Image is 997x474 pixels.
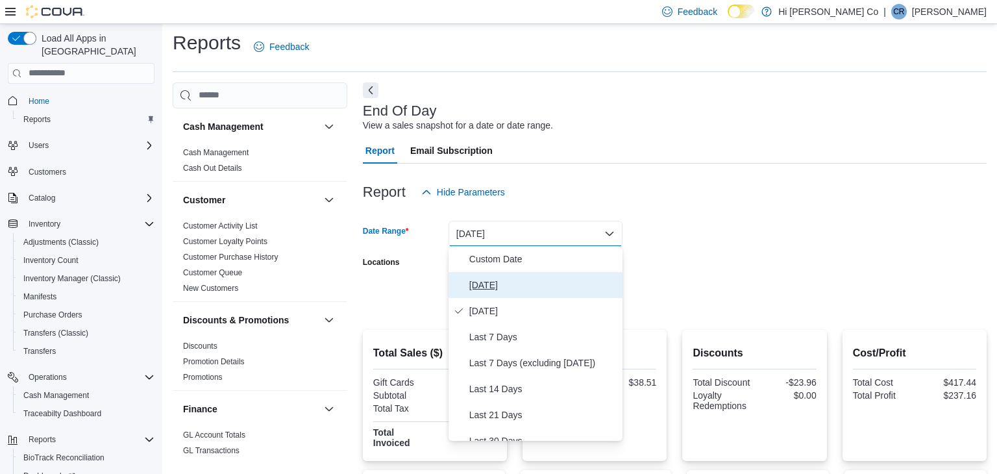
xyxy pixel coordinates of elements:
[23,164,71,180] a: Customers
[13,269,160,288] button: Inventory Manager (Classic)
[728,5,755,18] input: Dark Mode
[18,325,93,341] a: Transfers (Classic)
[891,4,907,19] div: Chris Reves
[29,167,66,177] span: Customers
[29,434,56,445] span: Reports
[437,427,497,438] div: $762.57
[183,445,240,456] span: GL Transactions
[183,193,225,206] h3: Customer
[23,114,51,125] span: Reports
[437,377,497,388] div: $0.00
[363,257,400,268] label: Locations
[363,226,409,236] label: Date Range
[18,289,154,305] span: Manifests
[23,310,82,320] span: Purchase Orders
[693,345,816,361] h2: Discounts
[853,345,976,361] h2: Cost/Profit
[29,193,55,203] span: Catalog
[13,405,160,423] button: Traceabilty Dashboard
[321,312,337,328] button: Discounts & Promotions
[183,163,242,173] span: Cash Out Details
[23,273,121,284] span: Inventory Manager (Classic)
[18,112,56,127] a: Reports
[3,430,160,449] button: Reports
[757,390,817,401] div: $0.00
[469,251,617,267] span: Custom Date
[18,234,154,250] span: Adjustments (Classic)
[173,145,347,181] div: Cash Management
[13,386,160,405] button: Cash Management
[249,34,314,60] a: Feedback
[469,277,617,293] span: [DATE]
[18,450,110,466] a: BioTrack Reconciliation
[678,5,717,18] span: Feedback
[29,219,60,229] span: Inventory
[893,4,904,19] span: CR
[183,284,238,293] a: New Customers
[23,164,154,180] span: Customers
[437,186,505,199] span: Hide Parameters
[23,292,56,302] span: Manifests
[173,218,347,301] div: Customer
[18,271,126,286] a: Inventory Manager (Classic)
[183,236,267,247] span: Customer Loyalty Points
[449,221,622,247] button: [DATE]
[23,408,101,419] span: Traceabilty Dashboard
[18,307,154,323] span: Purchase Orders
[183,120,319,133] button: Cash Management
[183,357,245,366] a: Promotion Details
[363,103,437,119] h3: End Of Day
[18,289,62,305] a: Manifests
[373,403,432,414] div: Total Tax
[23,432,154,447] span: Reports
[373,345,497,361] h2: Total Sales ($)
[597,377,656,388] div: $38.51
[23,369,72,385] button: Operations
[18,253,84,268] a: Inventory Count
[183,148,249,157] a: Cash Management
[23,190,60,206] button: Catalog
[23,216,66,232] button: Inventory
[18,388,154,403] span: Cash Management
[13,110,160,129] button: Reports
[23,432,61,447] button: Reports
[183,164,242,173] a: Cash Out Details
[18,112,154,127] span: Reports
[23,453,105,463] span: BioTrack Reconciliation
[13,251,160,269] button: Inventory Count
[853,390,912,401] div: Total Profit
[29,372,67,382] span: Operations
[23,138,54,153] button: Users
[373,377,432,388] div: Gift Cards
[23,255,79,266] span: Inventory Count
[13,324,160,342] button: Transfers (Classic)
[912,4,987,19] p: [PERSON_NAME]
[469,329,617,345] span: Last 7 Days
[23,237,99,247] span: Adjustments (Classic)
[321,401,337,417] button: Finance
[183,283,238,293] span: New Customers
[363,184,406,200] h3: Report
[18,307,88,323] a: Purchase Orders
[183,430,245,440] span: GL Account Totals
[23,216,154,232] span: Inventory
[183,193,319,206] button: Customer
[13,342,160,360] button: Transfers
[18,325,154,341] span: Transfers (Classic)
[321,192,337,208] button: Customer
[18,343,61,359] a: Transfers
[18,388,94,403] a: Cash Management
[3,162,160,181] button: Customers
[469,407,617,423] span: Last 21 Days
[3,189,160,207] button: Catalog
[183,430,245,440] a: GL Account Totals
[365,138,395,164] span: Report
[183,314,319,327] button: Discounts & Promotions
[363,82,378,98] button: Next
[183,446,240,455] a: GL Transactions
[23,138,154,153] span: Users
[36,32,154,58] span: Load All Apps in [GEOGRAPHIC_DATA]
[173,30,241,56] h1: Reports
[173,338,347,390] div: Discounts & Promotions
